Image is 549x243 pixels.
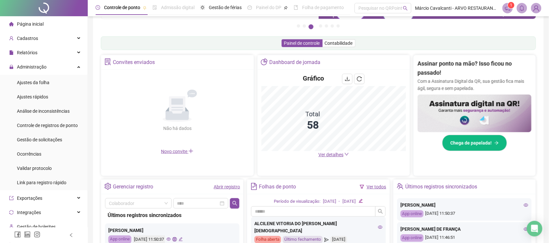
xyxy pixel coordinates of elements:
span: instagram [34,231,40,238]
span: linkedin [24,231,31,238]
span: setting [104,183,111,190]
span: Ver detalhes [318,152,343,157]
span: Gestão de solicitações [17,137,62,142]
span: search [403,6,408,11]
div: App online [401,210,424,218]
div: [PERSON_NAME] DE FRANÇA [401,225,529,233]
span: Painel do DP [256,5,281,10]
span: search [232,201,237,206]
span: user-add [9,36,14,41]
span: left [69,233,74,237]
span: solution [104,58,111,65]
span: pie-chart [261,58,268,65]
button: 5 [325,24,328,28]
span: team [397,183,404,190]
span: Folha de pagamento [302,5,344,10]
button: 4 [319,24,322,28]
span: Admissão digital [161,5,194,10]
div: Gerenciar registro [113,181,153,192]
span: 1 [510,3,512,7]
span: export [9,196,14,200]
button: 6 [331,24,334,28]
span: reload [357,76,362,82]
span: sun [200,5,205,10]
div: [DATE] 11:50:37 [401,210,529,218]
span: pushpin [143,6,147,10]
span: edit [179,237,183,241]
span: Gestão de holerites [17,224,56,229]
span: eye [378,225,382,229]
div: Dashboard de jornada [269,57,320,68]
span: Márcio Cavalcanti - ARVO RESTAURANTE LTDA [415,5,499,12]
a: Ver detalhes down [318,152,349,157]
span: Página inicial [17,21,44,27]
span: Relatórios [17,50,37,55]
div: Últimos registros sincronizados [108,211,237,219]
span: plus [188,148,194,154]
span: Controle de ponto [104,5,140,10]
img: 52917 [531,3,541,13]
span: Painel de controle [284,41,320,46]
span: sync [9,210,14,215]
button: 3 [309,24,314,29]
span: Análise de inconsistências [17,109,70,114]
sup: 1 [508,2,515,8]
span: Ajustes da folha [17,80,49,85]
button: 2 [303,24,306,28]
span: file-text [250,183,257,190]
div: Open Intercom Messenger [527,221,542,237]
span: Gestão de férias [209,5,242,10]
div: Últimos registros sincronizados [405,181,477,192]
span: home [9,22,14,26]
a: Abrir registro [214,184,240,189]
span: Ajustes rápidos [17,94,48,99]
span: eye [524,227,529,231]
div: Folhas de ponto [259,181,296,192]
span: notification [505,5,511,11]
span: Link para registro rápido [17,180,66,185]
span: Chega de papelada! [450,139,492,147]
span: apartment [9,224,14,229]
span: clock-circle [96,5,100,10]
span: dashboard [248,5,252,10]
span: edit [359,199,363,203]
div: App online [401,234,424,242]
span: Validar protocolo [17,166,52,171]
span: Administração [17,64,47,70]
span: search [378,209,383,214]
div: - [339,198,340,205]
span: filter [360,185,364,189]
div: [PERSON_NAME] [108,227,236,234]
button: 1 [297,24,300,28]
div: Período de visualização: [274,198,320,205]
span: global [172,237,177,241]
span: Integrações [17,210,41,215]
div: Não há dados [147,125,207,132]
h4: Gráfico [303,74,324,83]
h2: Assinar ponto na mão? Isso ficou no passado! [418,59,531,78]
div: ALCILENE VITORIA DO [PERSON_NAME][DEMOGRAPHIC_DATA] [254,220,382,234]
span: down [344,152,349,157]
span: book [294,5,298,10]
span: arrow-right [494,141,499,145]
span: lock [9,65,14,69]
span: Exportações [17,196,42,201]
span: eye [524,203,529,207]
span: Cadastros [17,36,38,41]
button: 7 [337,24,340,28]
div: [PERSON_NAME] [401,201,529,209]
img: banner%2F02c71560-61a6-44d4-94b9-c8ab97240462.png [418,95,531,133]
span: download [345,76,350,82]
div: Convites enviados [113,57,155,68]
div: [DATE] [323,198,336,205]
span: Ocorrências [17,151,41,157]
span: Contabilidade [325,41,353,46]
span: bell [519,5,525,11]
div: [DATE] 11:46:51 [401,234,529,242]
span: eye [167,237,171,241]
div: [DATE] [343,198,356,205]
button: Chega de papelada! [442,135,507,151]
span: pushpin [284,6,288,10]
a: Ver todos [367,184,386,189]
span: file-done [153,5,157,10]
